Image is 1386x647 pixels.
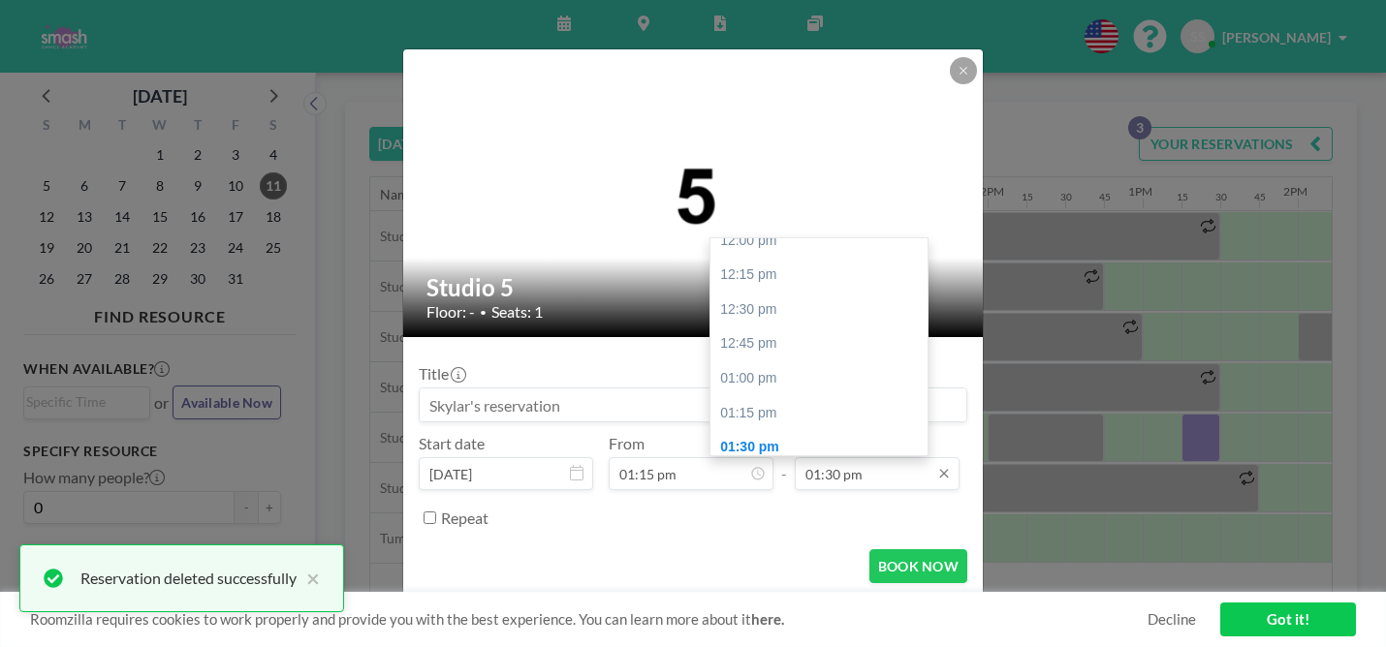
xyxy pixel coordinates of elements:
div: 12:15 pm [710,258,928,293]
label: From [609,434,645,453]
span: Seats: 1 [491,302,543,322]
a: Got it! [1220,602,1356,636]
span: - [781,441,787,483]
div: 01:15 pm [710,396,928,431]
input: Skylar's reservation [420,388,966,421]
span: Roomzilla requires cookies to work properly and provide you with the best experience. You can lea... [30,610,1148,629]
div: 12:45 pm [710,326,928,361]
label: Start date [419,434,485,453]
div: 12:30 pm [710,293,928,327]
button: close [297,567,320,590]
div: Reservation deleted successfully [80,567,297,590]
label: Repeat [441,508,488,528]
div: 01:00 pm [710,361,928,396]
span: Floor: - [426,302,475,322]
a: Decline [1148,610,1196,629]
img: 537.png [403,146,985,240]
label: Title [419,364,464,384]
div: 01:30 pm [710,430,928,465]
h2: Studio 5 [426,273,961,302]
a: here. [751,610,784,628]
span: • [480,305,487,320]
button: BOOK NOW [869,549,967,583]
div: 12:00 pm [710,224,928,259]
